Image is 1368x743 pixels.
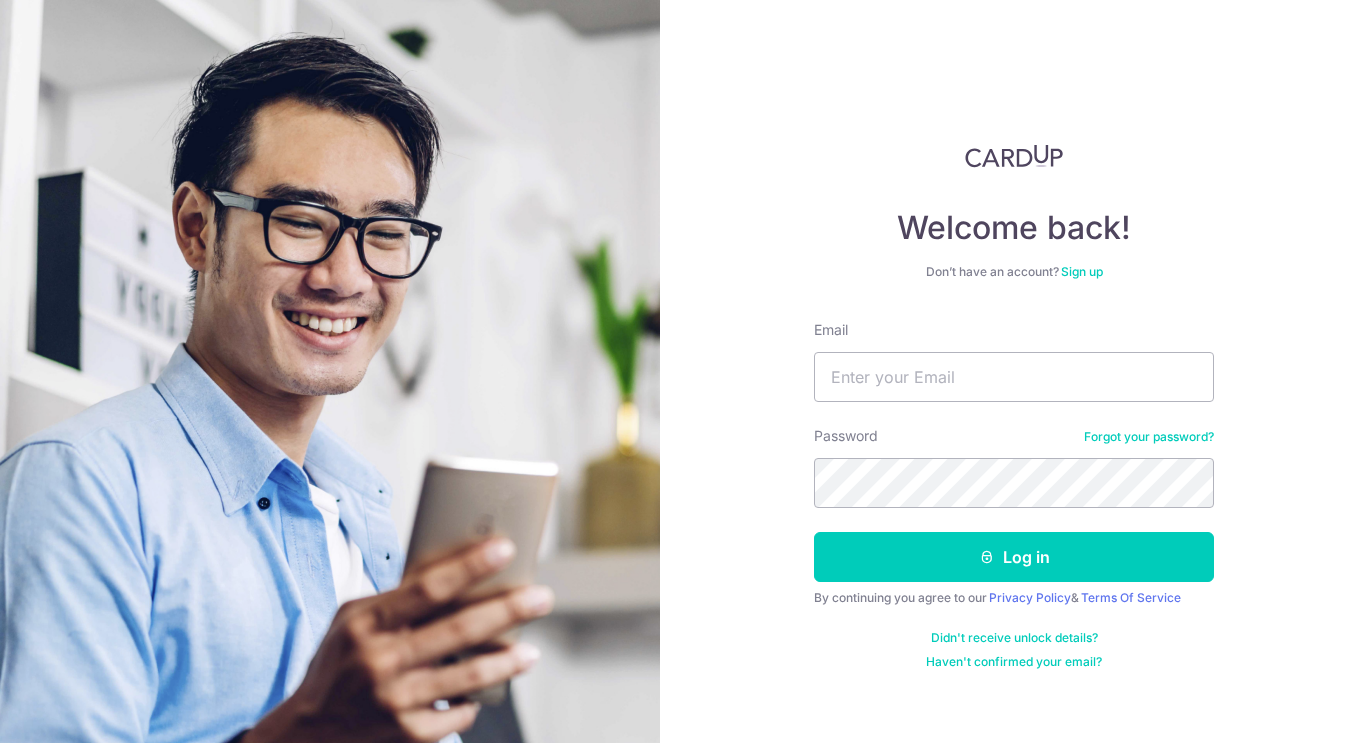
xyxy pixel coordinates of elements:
[814,320,848,340] label: Email
[814,264,1214,280] div: Don’t have an account?
[926,654,1102,670] a: Haven't confirmed your email?
[814,352,1214,402] input: Enter your Email
[1081,590,1181,605] a: Terms Of Service
[814,208,1214,248] h4: Welcome back!
[989,590,1071,605] a: Privacy Policy
[1061,264,1103,279] a: Sign up
[814,590,1214,606] div: By continuing you agree to our &
[814,426,878,446] label: Password
[931,630,1098,646] a: Didn't receive unlock details?
[965,144,1063,168] img: CardUp Logo
[1084,429,1214,445] a: Forgot your password?
[814,532,1214,582] button: Log in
